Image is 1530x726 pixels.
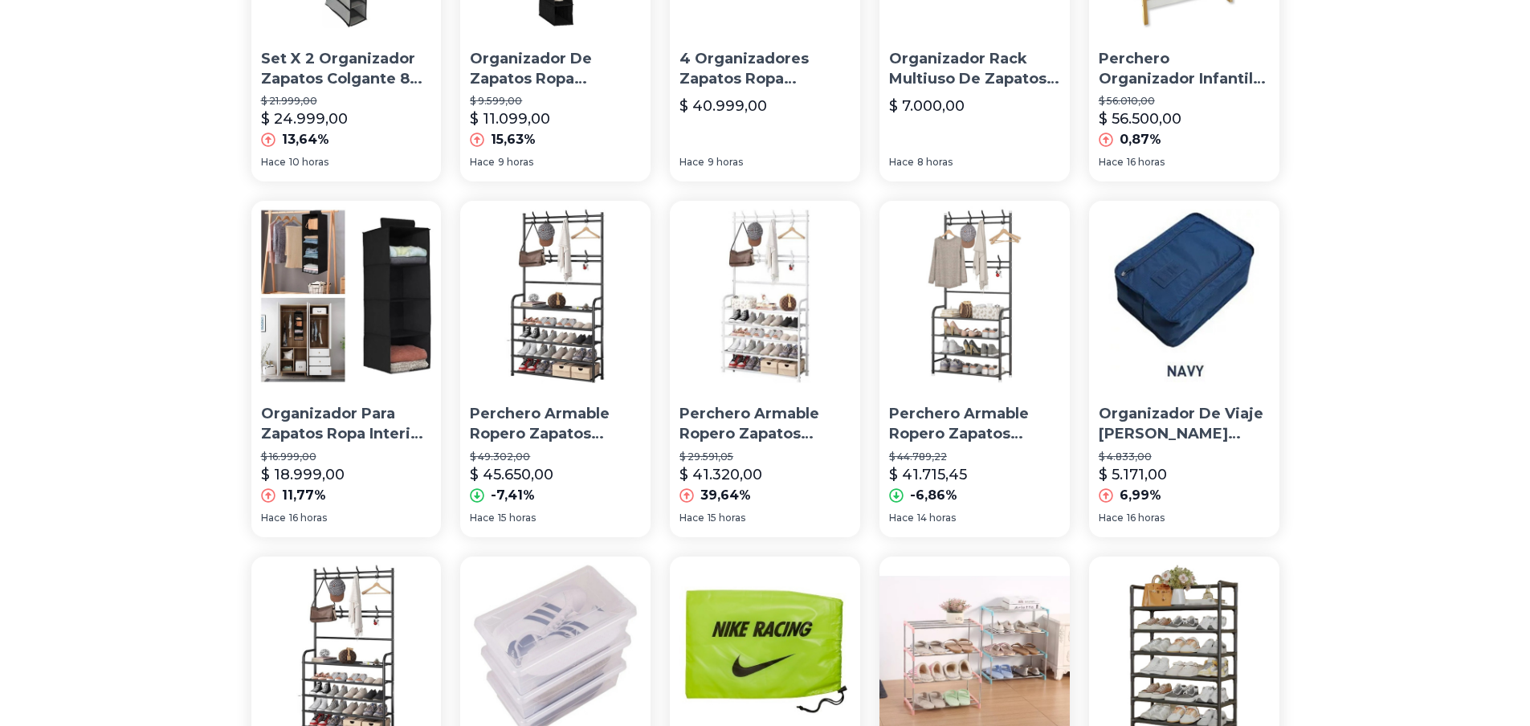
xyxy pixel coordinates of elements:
span: Hace [889,156,914,169]
p: Set X 2 Organizador Zapatos Colgante 8 Zapatilla Ropa [261,49,432,89]
p: $ 24.999,00 [261,108,348,130]
p: Perchero Organizador Infantil: Ropa, Disfraces, Zapatos. [1099,49,1270,89]
p: $ 9.599,00 [470,95,641,108]
span: 16 horas [1127,512,1165,524]
span: 14 horas [917,512,956,524]
p: $ 41.715,45 [889,463,967,486]
p: Organizador De Zapatos Ropa Colgante 8 Estantes Divisiones [470,49,641,89]
span: 9 horas [498,156,533,169]
span: Hace [470,156,495,169]
a: Perchero Armable Ropero Zapatos Organizador De Ropa HierroPerchero Armable Ropero Zapatos Organiz... [879,201,1070,536]
span: Hace [470,512,495,524]
span: 9 horas [708,156,743,169]
img: Organizador De Viaje Valija Ropa Organizador Zapatos Neceser [1089,201,1279,391]
img: Perchero Armable Ropero Zapatos Organizador De Ropa Hierro [879,201,1070,391]
p: $ 7.000,00 [889,95,965,117]
p: Organizador De Viaje [PERSON_NAME] Organizador Zapatos Neceser [1099,404,1270,444]
p: Perchero Armable Ropero Zapatos Organizador De Ropa Hierro [889,404,1060,444]
p: $ 21.999,00 [261,95,432,108]
p: 13,64% [282,130,329,149]
span: 16 horas [1127,156,1165,169]
p: 11,77% [282,486,326,505]
span: 15 horas [498,512,536,524]
p: $ 44.789,22 [889,451,1060,463]
img: Perchero Armable Ropero Zapatos Organizador De Ropa Hierro [460,201,651,391]
p: $ 11.099,00 [470,108,550,130]
p: $ 41.320,00 [679,463,762,486]
p: -7,41% [491,486,535,505]
p: Perchero Armable Ropero Zapatos Organizador De Ropa Hierro [679,404,851,444]
span: Hace [261,156,286,169]
p: $ 18.999,00 [261,463,345,486]
span: 15 horas [708,512,745,524]
p: $ 56.010,00 [1099,95,1270,108]
img: Organizador Para Zapatos Ropa Interior Colgante X4 Estantes [251,201,442,391]
p: $ 45.650,00 [470,463,553,486]
span: Hace [261,512,286,524]
p: $ 49.302,00 [470,451,641,463]
span: Hace [679,156,704,169]
a: Organizador De Viaje Valija Ropa Organizador Zapatos NeceserOrganizador De Viaje [PERSON_NAME] Or... [1089,201,1279,536]
span: 8 horas [917,156,953,169]
a: Perchero Armable Ropero Zapatos Organizador De Ropa HierroPerchero Armable Ropero Zapatos Organiz... [460,201,651,536]
p: $ 16.999,00 [261,451,432,463]
span: 16 horas [289,512,327,524]
p: Organizador Para Zapatos Ropa Interior Colgante X4 Estantes [261,404,432,444]
p: 0,87% [1120,130,1161,149]
p: 39,64% [700,486,751,505]
p: Perchero Armable Ropero Zapatos Organizador De Ropa Hierro [470,404,641,444]
img: Perchero Armable Ropero Zapatos Organizador De Ropa Hierro [670,201,860,391]
span: Hace [1099,512,1124,524]
span: Hace [679,512,704,524]
p: $ 5.171,00 [1099,463,1167,486]
span: 10 horas [289,156,328,169]
p: 4 Organizadores Zapatos Ropa Colgante 10 Estantes Division [679,49,851,89]
p: 6,99% [1120,486,1161,505]
p: $ 29.591,05 [679,451,851,463]
p: -6,86% [910,486,957,505]
p: 15,63% [491,130,536,149]
p: Organizador Rack Multiuso De Zapatos Libros Ropa [889,49,1060,89]
p: $ 4.833,00 [1099,451,1270,463]
span: Hace [889,512,914,524]
p: $ 56.500,00 [1099,108,1181,130]
span: Hace [1099,156,1124,169]
p: $ 40.999,00 [679,95,767,117]
a: Perchero Armable Ropero Zapatos Organizador De Ropa HierroPerchero Armable Ropero Zapatos Organiz... [670,201,860,536]
a: Organizador Para Zapatos Ropa Interior Colgante X4 EstantesOrganizador Para Zapatos Ropa Interior... [251,201,442,536]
